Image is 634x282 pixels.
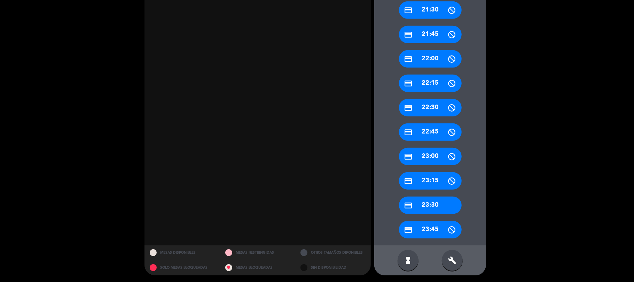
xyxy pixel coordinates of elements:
i: credit_card [404,6,413,15]
i: credit_card [404,226,413,234]
i: credit_card [404,30,413,39]
div: 22:45 [399,123,462,141]
i: credit_card [404,104,413,112]
i: credit_card [404,152,413,161]
div: MESAS BLOQUEADAS [220,260,296,275]
div: MESAS DISPONIBLES [144,245,220,260]
i: credit_card [404,79,413,88]
i: credit_card [404,201,413,210]
div: 23:00 [399,148,462,165]
div: MESAS RESTRINGIDAS [220,245,296,260]
i: credit_card [404,177,413,185]
div: SIN DISPONIBILIDAD [295,260,371,275]
div: 21:30 [399,1,462,19]
i: credit_card [404,128,413,137]
div: 22:30 [399,99,462,116]
i: credit_card [404,55,413,63]
div: 22:15 [399,75,462,92]
div: 21:45 [399,26,462,43]
div: 23:15 [399,172,462,190]
div: SOLO MESAS BLOQUEADAS [144,260,220,275]
i: hourglass_full [404,256,412,265]
div: OTROS TAMAÑOS DIPONIBLES [295,245,371,260]
div: 22:00 [399,50,462,68]
div: 23:30 [399,197,462,214]
i: build [448,256,456,265]
div: 23:45 [399,221,462,238]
